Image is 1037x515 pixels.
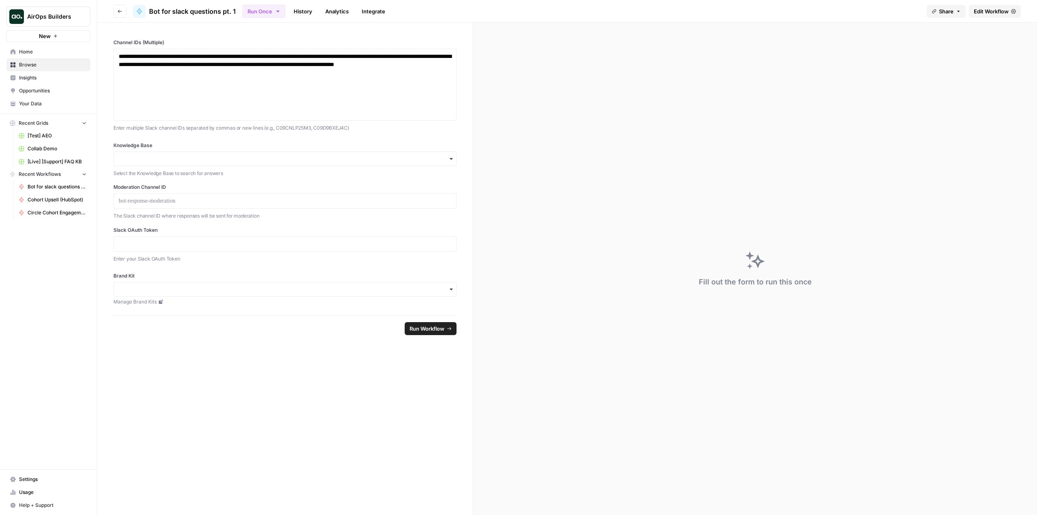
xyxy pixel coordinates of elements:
a: Opportunities [6,84,90,97]
button: Help + Support [6,499,90,512]
a: Settings [6,473,90,486]
p: Select the Knowledge Base to search for answers [113,169,457,177]
label: Brand Kit [113,272,457,280]
span: Browse [19,61,87,68]
a: Your Data [6,97,90,110]
span: Settings [19,476,87,483]
label: Knowledge Base [113,142,457,149]
p: Enter your Slack OAuth Token [113,255,457,263]
span: Help + Support [19,502,87,509]
button: Run Once [242,4,286,18]
span: Run Workflow [410,325,444,333]
div: Fill out the form to run this once [699,276,812,288]
span: AirOps Builders [27,13,76,21]
span: Opportunities [19,87,87,94]
a: Home [6,45,90,58]
label: Channel IDs (Multiple) [113,39,457,46]
a: Insights [6,71,90,84]
span: Usage [19,489,87,496]
a: Circle Cohort Engagement Leaderboard [15,206,90,219]
label: Moderation Channel ID [113,184,457,191]
span: Circle Cohort Engagement Leaderboard [28,209,87,216]
a: Integrate [357,5,390,18]
span: Share [939,7,954,15]
a: Cohort Upsell (HubSpot) [15,193,90,206]
a: Browse [6,58,90,71]
button: Run Workflow [405,322,457,335]
span: Home [19,48,87,56]
span: Your Data [19,100,87,107]
img: AirOps Builders Logo [9,9,24,24]
a: Bot for slack questions pt. 2 [15,180,90,193]
a: Analytics [320,5,354,18]
button: Recent Grids [6,117,90,129]
p: The Slack channel ID where responses will be sent for moderation [113,212,457,220]
span: Bot for slack questions pt. 1 [149,6,236,16]
span: Recent Workflows [19,171,61,178]
span: Edit Workflow [974,7,1009,15]
button: Workspace: AirOps Builders [6,6,90,27]
button: Recent Workflows [6,168,90,180]
a: Edit Workflow [969,5,1021,18]
span: [Live] [Support] FAQ KB [28,158,87,165]
a: Collab Demo [15,142,90,155]
p: Enter multiple Slack channel IDs separated by commas or new lines (e.g., C09CNLP25M3, C09D9BXEJ4C) [113,124,457,132]
button: Share [927,5,966,18]
span: [Test] AEO [28,132,87,139]
a: [Test] AEO [15,129,90,142]
a: Usage [6,486,90,499]
span: Recent Grids [19,120,48,127]
a: Bot for slack questions pt. 1 [133,5,236,18]
a: History [289,5,317,18]
span: Collab Demo [28,145,87,152]
span: Insights [19,74,87,81]
span: New [39,32,51,40]
a: Manage Brand Kits [113,298,457,306]
a: [Live] [Support] FAQ KB [15,155,90,168]
label: Slack OAuth Token [113,227,457,234]
button: New [6,30,90,42]
span: Bot for slack questions pt. 2 [28,183,87,190]
span: Cohort Upsell (HubSpot) [28,196,87,203]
